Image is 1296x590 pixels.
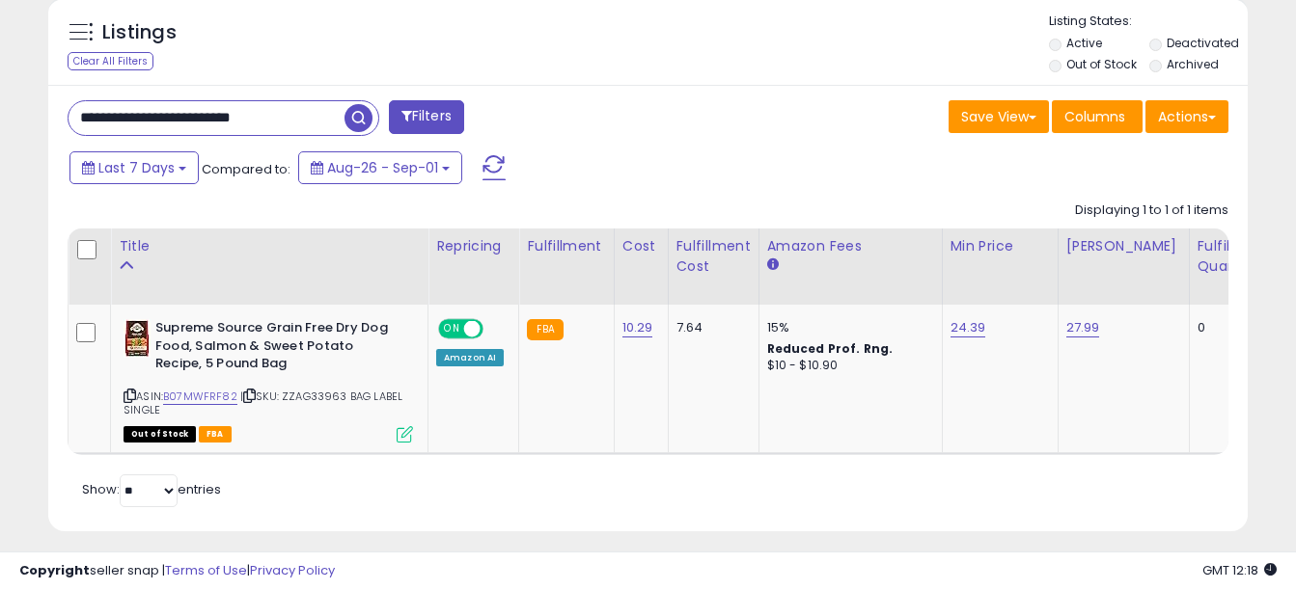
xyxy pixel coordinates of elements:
[676,236,751,277] div: Fulfillment Cost
[951,318,986,337] a: 24.39
[481,321,511,337] span: OFF
[676,319,744,336] div: 7.64
[527,319,563,340] small: FBA
[767,256,779,274] small: Amazon Fees.
[165,561,247,579] a: Terms of Use
[951,236,1050,256] div: Min Price
[124,426,196,442] span: All listings that are currently out of stock and unavailable for purchase on Amazon
[1198,319,1257,336] div: 0
[767,319,927,336] div: 15%
[68,52,153,70] div: Clear All Filters
[622,236,660,256] div: Cost
[19,562,335,580] div: seller snap | |
[1066,35,1102,51] label: Active
[1066,236,1181,256] div: [PERSON_NAME]
[767,340,894,357] b: Reduced Prof. Rng.
[436,349,504,366] div: Amazon AI
[298,151,462,184] button: Aug-26 - Sep-01
[1066,318,1100,337] a: 27.99
[19,561,90,579] strong: Copyright
[1064,107,1125,126] span: Columns
[1075,201,1228,220] div: Displaying 1 to 1 of 1 items
[155,319,390,378] b: Supreme Source Grain Free Dry Dog Food, Salmon & Sweet Potato Recipe, 5 Pound Bag
[124,319,413,441] div: ASIN:
[327,158,438,177] span: Aug-26 - Sep-01
[389,100,464,134] button: Filters
[1066,56,1137,72] label: Out of Stock
[69,151,199,184] button: Last 7 Days
[82,480,221,498] span: Show: entries
[1198,236,1264,277] div: Fulfillable Quantity
[250,561,335,579] a: Privacy Policy
[767,236,934,256] div: Amazon Fees
[436,236,510,256] div: Repricing
[124,319,151,358] img: 51HQq11zSBL._SL40_.jpg
[527,236,605,256] div: Fulfillment
[1052,100,1143,133] button: Columns
[622,318,653,337] a: 10.29
[199,426,232,442] span: FBA
[1167,56,1219,72] label: Archived
[1202,561,1277,579] span: 2025-09-9 12:18 GMT
[1167,35,1239,51] label: Deactivated
[440,321,464,337] span: ON
[202,160,290,178] span: Compared to:
[124,389,402,417] span: | SKU: ZZAG33963 BAG LABEL SINGLE
[163,389,237,405] a: B07MWFRF82
[1049,13,1248,31] p: Listing States:
[119,236,420,256] div: Title
[1145,100,1228,133] button: Actions
[949,100,1049,133] button: Save View
[767,358,927,374] div: $10 - $10.90
[102,19,177,46] h5: Listings
[98,158,175,177] span: Last 7 Days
